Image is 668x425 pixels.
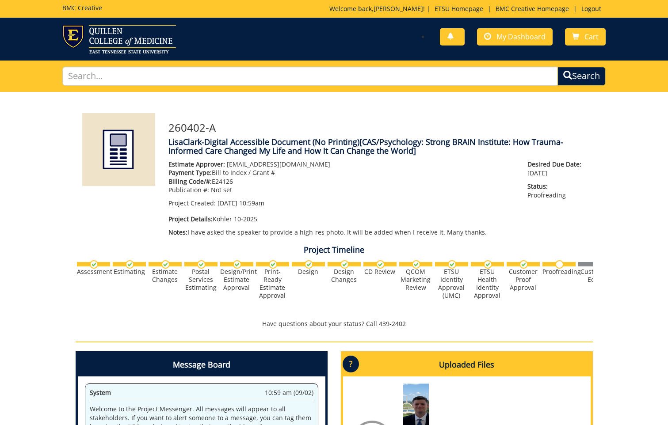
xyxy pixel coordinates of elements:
h4: Uploaded Files [343,353,591,376]
img: checkmark [126,260,134,269]
span: Publication #: [168,186,209,194]
img: checkmark [233,260,241,269]
input: Search... [62,67,558,86]
p: Bill to Index / Grant # [168,168,515,177]
img: checkmark [305,260,313,269]
span: [CAS/Psychology: Strong BRAIN Institute: How Trauma-Informed Care Changed My Life and How It Can ... [168,137,563,156]
span: Project Details: [168,215,213,223]
p: [DATE] [527,160,586,178]
div: Customer Proof Approval [507,268,540,292]
a: ETSU Homepage [430,4,488,13]
button: Search [557,67,606,86]
h3: 260402-A [168,122,586,133]
h4: Message Board [78,353,325,376]
div: Design [292,268,325,276]
img: checkmark [376,260,385,269]
span: Desired Due Date: [527,160,586,169]
img: checkmark [448,260,456,269]
a: My Dashboard [477,28,553,46]
div: Assessment [77,268,110,276]
img: checkmark [197,260,206,269]
span: [DATE] 10:59am [218,199,264,207]
span: Not set [211,186,232,194]
div: ETSU Health Identity Approval [471,268,504,300]
div: Postal Services Estimating [184,268,218,292]
img: checkmark [519,260,528,269]
h5: BMC Creative [62,4,102,11]
span: Payment Type: [168,168,212,177]
img: checkmark [484,260,492,269]
p: ? [343,356,359,372]
p: Kohler 10-2025 [168,215,515,224]
span: System [90,388,111,397]
span: Notes: [168,228,187,236]
span: Project Created: [168,199,216,207]
span: My Dashboard [496,32,546,42]
p: Have questions about your status? Call 439-2402 [76,319,593,328]
a: [PERSON_NAME] [374,4,423,13]
div: ETSU Identity Approval (UMC) [435,268,468,300]
div: Print-Ready Estimate Approval [256,268,289,300]
img: checkmark [90,260,98,269]
a: Cart [565,28,606,46]
div: Estimate Changes [149,268,182,284]
img: no [555,260,564,269]
p: E24126 [168,177,515,186]
div: QCOM Marketing Review [399,268,432,292]
span: Billing Code/#: [168,177,212,186]
img: checkmark [269,260,277,269]
div: Design/Print Estimate Approval [220,268,253,292]
span: Estimate Approver: [168,160,225,168]
div: Customer Edits [578,268,611,284]
p: I have asked the speaker to provide a high-res photo. It will be added when I receive it. Many th... [168,228,515,237]
img: ETSU logo [62,25,176,53]
p: Proofreading [527,182,586,200]
span: Status: [527,182,586,191]
h4: LisaClark-Digital Accessible Document (No Printing) [168,138,586,156]
img: Product featured image [82,113,155,186]
img: checkmark [161,260,170,269]
p: [EMAIL_ADDRESS][DOMAIN_NAME] [168,160,515,169]
span: Cart [584,32,599,42]
div: CD Review [363,268,397,276]
h4: Project Timeline [76,246,593,254]
span: 10:59 am (09/02) [265,388,313,397]
img: checkmark [340,260,349,269]
div: Estimating [113,268,146,276]
img: checkmark [412,260,420,269]
div: Proofreading [542,268,576,276]
a: BMC Creative Homepage [491,4,573,13]
a: Logout [577,4,606,13]
div: Design Changes [328,268,361,284]
p: Welcome back, ! | | | [329,4,606,13]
